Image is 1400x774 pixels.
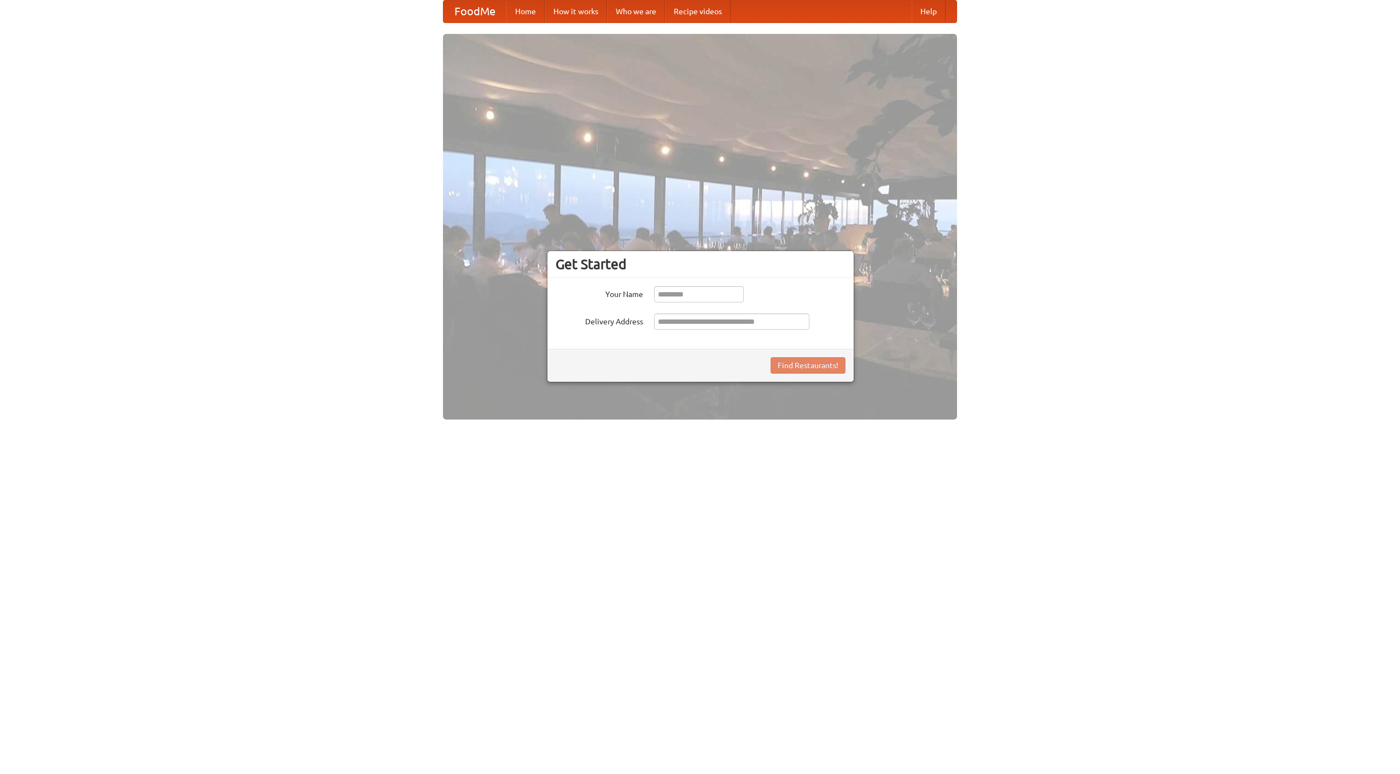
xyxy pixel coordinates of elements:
a: FoodMe [444,1,506,22]
a: Who we are [607,1,665,22]
h3: Get Started [556,256,845,272]
button: Find Restaurants! [771,357,845,374]
a: Help [912,1,946,22]
label: Delivery Address [556,313,643,327]
a: Home [506,1,545,22]
a: Recipe videos [665,1,731,22]
a: How it works [545,1,607,22]
label: Your Name [556,286,643,300]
